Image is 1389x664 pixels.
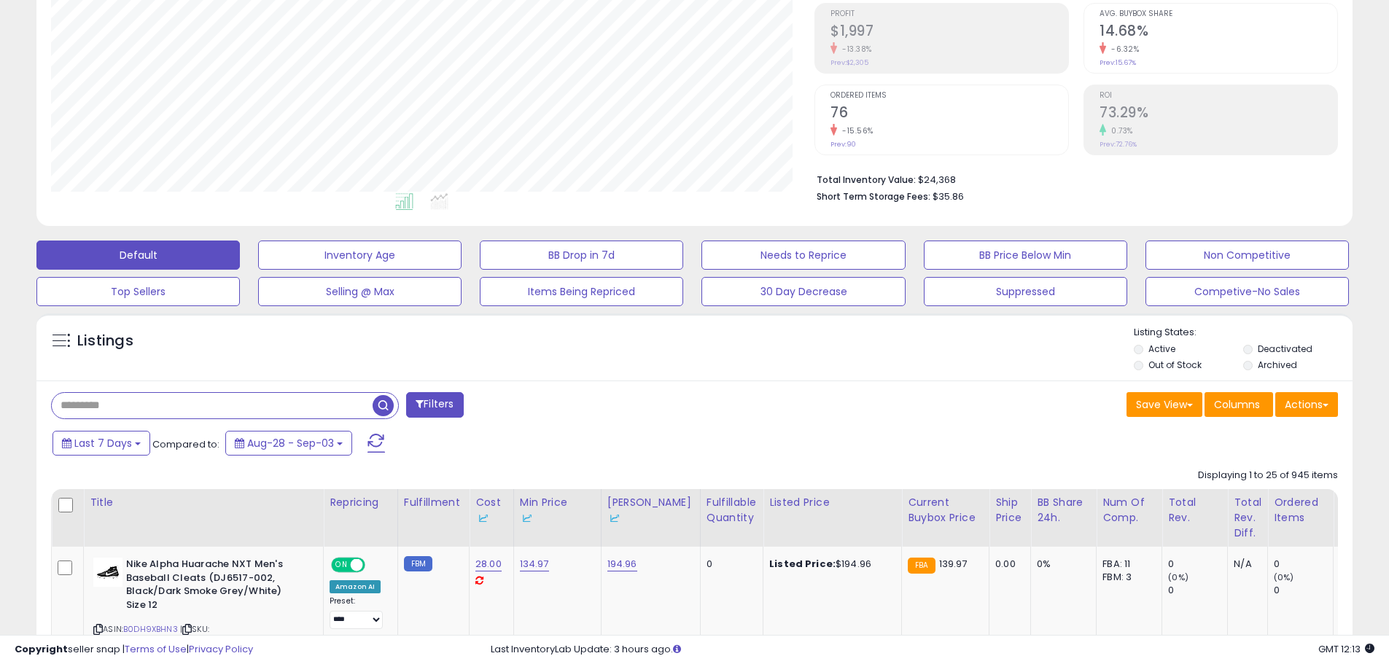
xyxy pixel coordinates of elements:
[1100,92,1337,100] span: ROI
[707,558,752,571] div: 0
[1274,495,1327,526] div: Ordered Items
[837,44,872,55] small: -13.38%
[520,495,595,526] div: Min Price
[908,558,935,574] small: FBA
[1168,558,1227,571] div: 0
[1198,469,1338,483] div: Displaying 1 to 25 of 945 items
[1258,343,1312,355] label: Deactivated
[1274,584,1333,597] div: 0
[701,277,905,306] button: 30 Day Decrease
[480,241,683,270] button: BB Drop in 7d
[1168,571,1188,583] small: (0%)
[1102,571,1151,584] div: FBM: 3
[1127,392,1202,417] button: Save View
[52,431,150,456] button: Last 7 Days
[1205,392,1273,417] button: Columns
[1274,571,1294,583] small: (0%)
[933,190,964,203] span: $35.86
[924,241,1127,270] button: BB Price Below Min
[1275,392,1338,417] button: Actions
[830,140,856,149] small: Prev: 90
[125,642,187,656] a: Terms of Use
[1234,558,1256,571] div: N/A
[908,495,983,526] div: Current Buybox Price
[475,510,507,526] div: Some or all of the values in this column are provided from Inventory Lab.
[1274,558,1333,571] div: 0
[520,557,549,571] a: 134.97
[520,510,595,526] div: Some or all of the values in this column are provided from Inventory Lab.
[189,642,253,656] a: Privacy Policy
[15,642,68,656] strong: Copyright
[1145,277,1349,306] button: Competive-No Sales
[1145,241,1349,270] button: Non Competitive
[258,277,462,306] button: Selling @ Max
[830,10,1068,18] span: Profit
[1100,58,1136,67] small: Prev: 15.67%
[90,495,317,510] div: Title
[330,596,386,629] div: Preset:
[924,277,1127,306] button: Suppressed
[607,557,637,571] a: 194.96
[36,241,240,270] button: Default
[830,104,1068,124] h2: 76
[258,241,462,270] button: Inventory Age
[491,643,1374,657] div: Last InventoryLab Update: 3 hours ago.
[607,510,694,526] div: Some or all of the values in this column are provided from Inventory Lab.
[607,495,694,526] div: [PERSON_NAME]
[817,170,1327,187] li: $24,368
[36,277,240,306] button: Top Sellers
[769,557,836,571] b: Listed Price:
[769,558,890,571] div: $194.96
[475,557,502,571] a: 28.00
[332,559,351,571] span: ON
[1106,44,1139,55] small: -6.32%
[363,559,386,571] span: OFF
[995,495,1024,526] div: Ship Price
[475,511,490,526] img: InventoryLab Logo
[817,173,916,186] b: Total Inventory Value:
[1100,10,1337,18] span: Avg. Buybox Share
[404,556,432,571] small: FBM
[1037,558,1085,571] div: 0%
[520,511,534,526] img: InventoryLab Logo
[330,495,392,510] div: Repricing
[1168,584,1227,597] div: 0
[1234,495,1261,541] div: Total Rev. Diff.
[701,241,905,270] button: Needs to Reprice
[480,277,683,306] button: Items Being Repriced
[769,495,895,510] div: Listed Price
[15,643,253,657] div: seller snap | |
[1106,125,1133,136] small: 0.73%
[995,558,1019,571] div: 0.00
[830,58,868,67] small: Prev: $2,305
[1148,359,1202,371] label: Out of Stock
[1148,343,1175,355] label: Active
[1102,558,1151,571] div: FBA: 11
[1134,326,1353,340] p: Listing States:
[93,558,122,587] img: 31v5XndtGzL._SL40_.jpg
[404,495,463,510] div: Fulfillment
[1100,140,1137,149] small: Prev: 72.76%
[247,436,334,450] span: Aug-28 - Sep-03
[707,495,757,526] div: Fulfillable Quantity
[837,125,874,136] small: -15.56%
[939,557,968,571] span: 139.97
[330,580,381,593] div: Amazon AI
[123,623,178,636] a: B0DH9XBHN3
[1214,397,1260,412] span: Columns
[74,436,132,450] span: Last 7 Days
[607,511,622,526] img: InventoryLab Logo
[830,92,1068,100] span: Ordered Items
[406,392,463,418] button: Filters
[1258,359,1297,371] label: Archived
[1318,642,1374,656] span: 2025-09-11 12:13 GMT
[1037,495,1090,526] div: BB Share 24h.
[1102,495,1156,526] div: Num of Comp.
[830,23,1068,42] h2: $1,997
[152,437,219,451] span: Compared to:
[1100,23,1337,42] h2: 14.68%
[77,331,133,351] h5: Listings
[475,495,507,526] div: Cost
[817,190,930,203] b: Short Term Storage Fees:
[1168,495,1221,526] div: Total Rev.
